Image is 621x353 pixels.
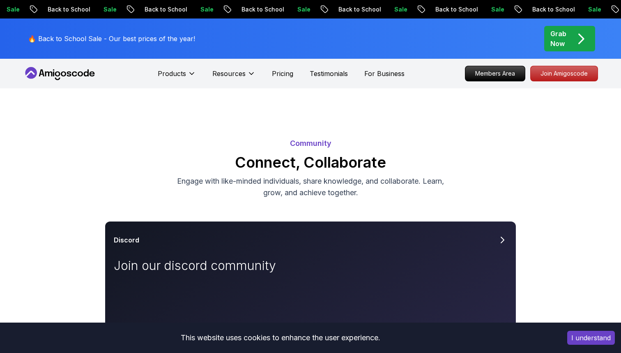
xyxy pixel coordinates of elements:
[6,329,555,347] div: This website uses cookies to enhance the user experience.
[567,331,615,345] button: Accept cookies
[23,154,598,171] h2: Connect, Collaborate
[329,5,385,14] p: Back to School
[272,69,293,78] a: Pricing
[136,5,191,14] p: Back to School
[465,66,525,81] a: Members Area
[482,5,508,14] p: Sale
[364,69,405,78] a: For Business
[212,69,246,78] p: Resources
[385,5,412,14] p: Sale
[94,5,121,14] p: Sale
[191,5,218,14] p: Sale
[310,69,348,78] a: Testimonials
[23,138,598,149] p: Community
[288,5,315,14] p: Sale
[28,34,195,44] p: 🔥 Back to School Sale - Our best prices of the year!
[39,5,94,14] p: Back to School
[158,69,186,78] p: Products
[530,66,598,81] a: Join Amigoscode
[426,5,482,14] p: Back to School
[531,66,598,81] p: Join Amigoscode
[550,29,566,48] p: Grab Now
[158,69,196,85] button: Products
[232,5,288,14] p: Back to School
[114,235,139,245] h3: Discord
[523,5,579,14] p: Back to School
[212,69,255,85] button: Resources
[114,258,299,273] p: Join our discord community
[172,175,448,198] p: Engage with like-minded individuals, share knowledge, and collaborate. Learn, grow, and achieve t...
[579,5,605,14] p: Sale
